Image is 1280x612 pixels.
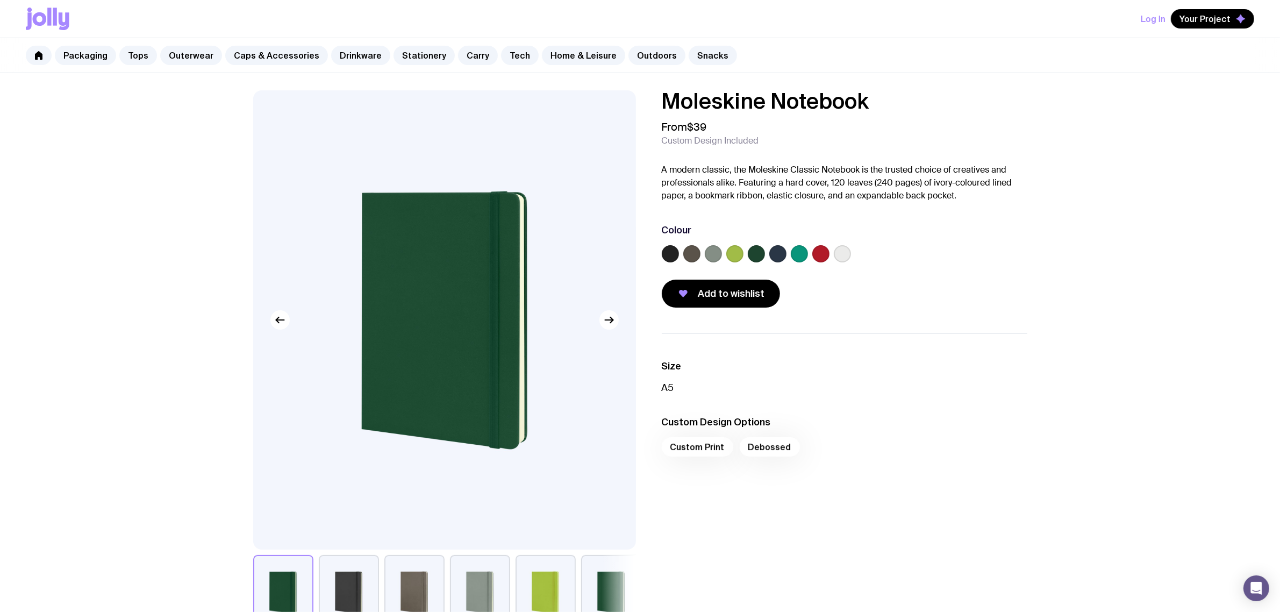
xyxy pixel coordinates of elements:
[119,46,157,65] a: Tops
[688,120,707,134] span: $39
[662,90,1027,112] h1: Moleskine Notebook
[662,381,1027,394] p: A5
[542,46,625,65] a: Home & Leisure
[394,46,455,65] a: Stationery
[501,46,539,65] a: Tech
[1141,9,1165,29] button: Log In
[662,163,1027,202] p: A modern classic, the Moleskine Classic Notebook is the trusted choice of creatives and professio...
[698,287,765,300] span: Add to wishlist
[331,46,390,65] a: Drinkware
[662,224,692,237] h3: Colour
[225,46,328,65] a: Caps & Accessories
[689,46,737,65] a: Snacks
[662,416,1027,429] h3: Custom Design Options
[1243,575,1269,601] div: Open Intercom Messenger
[458,46,498,65] a: Carry
[1179,13,1231,24] span: Your Project
[55,46,116,65] a: Packaging
[662,360,1027,373] h3: Size
[662,136,759,146] span: Custom Design Included
[662,280,780,308] button: Add to wishlist
[160,46,222,65] a: Outerwear
[662,120,707,133] span: From
[1171,9,1254,29] button: Your Project
[628,46,685,65] a: Outdoors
